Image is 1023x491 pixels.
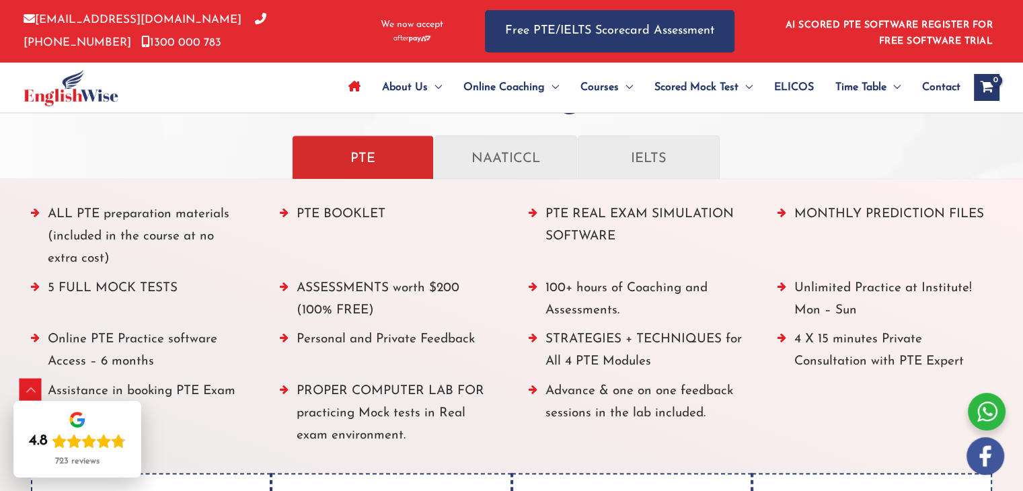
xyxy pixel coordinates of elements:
[778,9,999,53] aside: Header Widget 1
[31,203,246,277] li: ALL PTE preparation materials (included in the course at no extra cost)
[738,64,753,111] span: Menu Toggle
[777,328,992,380] li: 4 X 15 minutes Private Consultation with PTE Expert
[338,64,960,111] nav: Site Navigation: Main Menu
[777,203,992,277] li: MONTHLY PREDICTION FILES
[777,277,992,329] li: Unlimited Practice at Institute! Mon – Sun
[592,145,706,169] p: IELTS
[449,145,562,169] p: NAATICCL
[29,432,48,451] div: 4.8
[570,64,644,111] a: CoursesMenu Toggle
[371,64,453,111] a: About UsMenu Toggle
[280,380,495,454] li: PROPER COMPUTER LAB FOR practicing Mock tests in Real exam environment.
[24,14,241,26] a: [EMAIL_ADDRESS][DOMAIN_NAME]
[825,64,911,111] a: Time TableMenu Toggle
[280,328,495,380] li: Personal and Private Feedback
[453,64,570,111] a: Online CoachingMenu Toggle
[141,37,221,48] a: 1300 000 783
[774,64,814,111] span: ELICOS
[580,64,619,111] span: Courses
[654,64,738,111] span: Scored Mock Test
[529,328,744,380] li: STRATEGIES + TECHNIQUES for All 4 PTE Modules
[529,380,744,454] li: Advance & one on one feedback sessions in the lab included.
[786,20,993,46] a: AI SCORED PTE SOFTWARE REGISTER FOR FREE SOFTWARE TRIAL
[29,432,126,451] div: Rating: 4.8 out of 5
[382,64,428,111] span: About Us
[55,456,100,467] div: 723 reviews
[463,64,545,111] span: Online Coaching
[428,64,442,111] span: Menu Toggle
[306,145,420,169] p: PTE
[974,74,999,101] a: View Shopping Cart, empty
[835,64,886,111] span: Time Table
[763,64,825,111] a: ELICOS
[393,35,430,42] img: Afterpay-Logo
[922,64,960,111] span: Contact
[967,437,1004,475] img: white-facebook.png
[24,69,118,106] img: cropped-ew-logo
[529,277,744,329] li: 100+ hours of Coaching and Assessments.
[485,10,734,52] a: Free PTE/IELTS Scorecard Assessment
[644,64,763,111] a: Scored Mock TestMenu Toggle
[545,64,559,111] span: Menu Toggle
[529,203,744,277] li: PTE REAL EXAM SIMULATION SOFTWARE
[31,277,246,329] li: 5 FULL MOCK TESTS
[31,328,246,380] li: Online PTE Practice software Access – 6 months
[381,18,443,32] span: We now accept
[280,203,495,277] li: PTE BOOKLET
[911,64,960,111] a: Contact
[619,64,633,111] span: Menu Toggle
[24,14,266,48] a: [PHONE_NUMBER]
[280,277,495,329] li: ASSESSMENTS worth $200 (100% FREE)
[886,64,901,111] span: Menu Toggle
[31,380,246,454] li: Assistance in booking PTE Exam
